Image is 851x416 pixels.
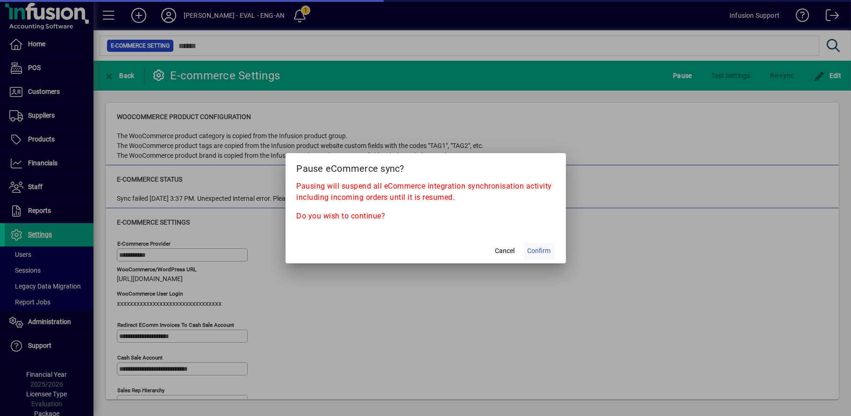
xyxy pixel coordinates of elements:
span: Cancel [495,246,515,256]
h2: Pause eCommerce sync? [286,153,566,180]
p: Pausing will suspend all eCommerce integration synchronisation activity including incoming orders... [297,181,555,203]
button: Cancel [490,243,520,260]
button: Confirm [524,243,555,260]
span: Confirm [528,246,551,256]
p: Do you wish to continue? [297,211,555,222]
